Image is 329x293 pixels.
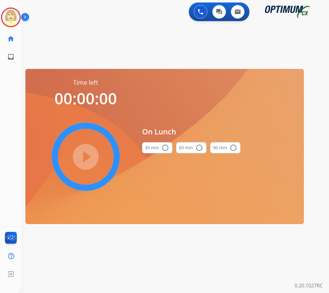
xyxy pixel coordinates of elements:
[230,144,237,151] mat-icon: radio_button_unchecked
[7,53,15,61] mat-icon: inbox
[73,78,98,87] span: Time left
[295,282,323,289] p: 0.20.1027RC
[196,144,203,151] mat-icon: radio_button_unchecked
[162,144,169,151] mat-icon: radio_button_unchecked
[54,88,117,109] span: 00:00:00
[142,142,172,153] button: 30 min
[176,142,206,153] button: 60 min
[7,35,15,43] mat-icon: home
[142,126,240,137] span: On Lunch
[2,9,19,26] img: avatar
[210,142,240,153] button: 90 min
